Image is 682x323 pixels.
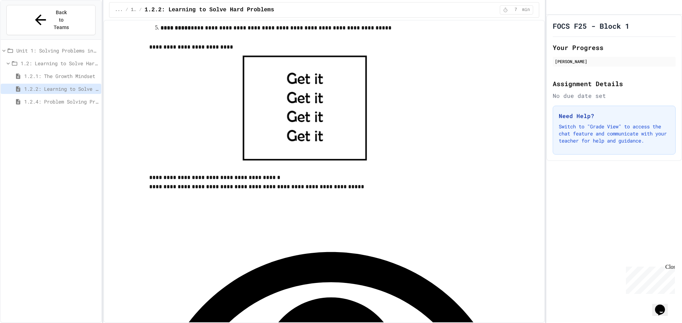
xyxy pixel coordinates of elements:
[652,295,675,316] iframe: chat widget
[553,21,629,31] h1: FOCS F25 - Block 1
[24,72,98,80] span: 1.2.1: The Growth Mindset
[131,7,136,13] span: 1.2: Learning to Solve Hard Problems
[510,7,521,13] span: 7
[3,3,49,45] div: Chat with us now!Close
[24,85,98,93] span: 1.2.2: Learning to Solve Hard Problems
[522,7,530,13] span: min
[115,7,123,13] span: ...
[24,98,98,105] span: 1.2.4: Problem Solving Practice
[553,79,676,89] h2: Assignment Details
[553,91,676,100] div: No due date set
[53,9,70,31] span: Back to Teams
[623,264,675,294] iframe: chat widget
[145,6,274,14] span: 1.2.2: Learning to Solve Hard Problems
[6,5,96,35] button: Back to Teams
[559,112,670,120] h3: Need Help?
[21,60,98,67] span: 1.2: Learning to Solve Hard Problems
[553,43,676,52] h2: Your Progress
[139,7,142,13] span: /
[125,7,128,13] span: /
[16,47,98,54] span: Unit 1: Solving Problems in Computer Science
[555,58,673,65] div: [PERSON_NAME]
[559,123,670,144] p: Switch to "Grade View" to access the chat feature and communicate with your teacher for help and ...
